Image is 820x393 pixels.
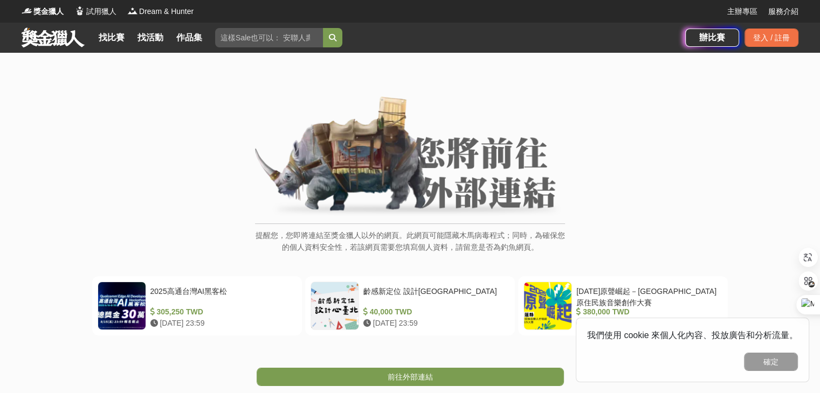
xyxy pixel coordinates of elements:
span: Dream & Hunter [139,6,194,17]
a: 主辦專區 [727,6,757,17]
div: 登入 / 註冊 [745,29,798,47]
span: 前往外部連結 [388,373,433,381]
img: Logo [127,5,138,16]
img: Logo [74,5,85,16]
span: 我們使用 cookie 來個人化內容、投放廣告和分析流量。 [587,331,798,340]
div: [DATE] 23:59 [150,318,292,329]
p: 提醒您，您即將連結至獎金獵人以外的網頁。此網頁可能隱藏木馬病毒程式；同時，為確保您的個人資料安全性，若該網頁需要您填寫個人資料，請留意是否為釣魚網頁。 [255,229,565,264]
div: [DATE]原聲崛起－[GEOGRAPHIC_DATA]原住民族音樂創作大賽 [576,286,718,306]
div: 305,250 TWD [150,306,292,318]
input: 這樣Sale也可以： 安聯人壽創意銷售法募集 [215,28,323,47]
a: 齡感新定位 設計[GEOGRAPHIC_DATA] 40,000 TWD [DATE] 23:59 [305,276,515,335]
a: 辦比賽 [685,29,739,47]
div: 380,000 TWD [576,306,718,318]
a: [DATE]原聲崛起－[GEOGRAPHIC_DATA]原住民族音樂創作大賽 380,000 TWD [DATE] 23:59 [518,276,728,335]
a: Logo試用獵人 [74,6,116,17]
div: 齡感新定位 設計[GEOGRAPHIC_DATA] [363,286,505,306]
a: 服務介紹 [768,6,798,17]
a: 前往外部連結 [257,368,564,386]
div: 40,000 TWD [363,306,505,318]
div: [DATE] 23:59 [576,318,718,329]
a: 2025高通台灣AI黑客松 305,250 TWD [DATE] 23:59 [92,276,302,335]
div: [DATE] 23:59 [363,318,505,329]
a: Logo獎金獵人 [22,6,64,17]
a: LogoDream & Hunter [127,6,194,17]
img: External Link Banner [255,96,565,218]
button: 確定 [744,353,798,371]
div: 2025高通台灣AI黑客松 [150,286,292,306]
a: 作品集 [172,30,206,45]
img: Logo [22,5,32,16]
a: 找活動 [133,30,168,45]
span: 獎金獵人 [33,6,64,17]
span: 試用獵人 [86,6,116,17]
a: 找比賽 [94,30,129,45]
